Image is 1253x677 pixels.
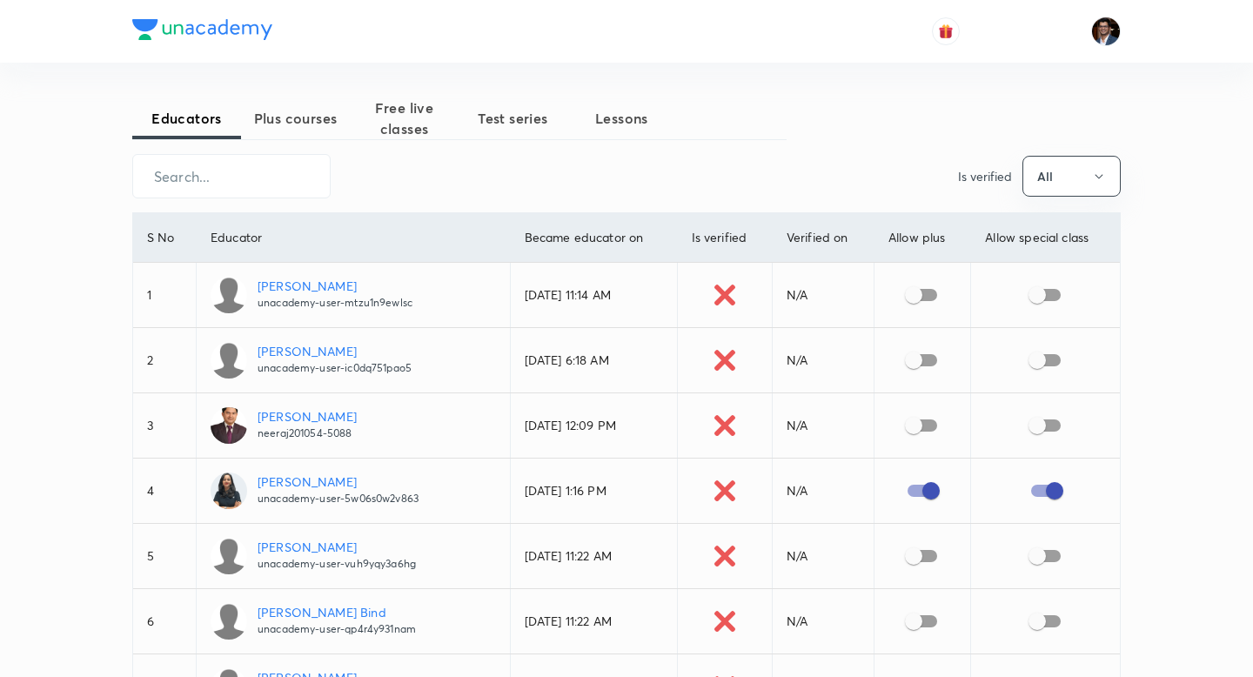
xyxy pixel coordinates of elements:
[132,19,272,44] a: Company Logo
[958,167,1012,185] p: Is verified
[510,589,677,654] td: [DATE] 11:22 AM
[211,407,496,444] a: [PERSON_NAME]neeraj201054-5088
[133,154,330,198] input: Search...
[874,213,970,263] th: Allow plus
[133,524,196,589] td: 5
[133,589,196,654] td: 6
[258,426,357,441] p: neeraj201054-5088
[772,459,874,524] td: N/A
[459,108,567,129] span: Test series
[133,393,196,459] td: 3
[772,328,874,393] td: N/A
[211,603,496,640] a: [PERSON_NAME] Bindunacademy-user-qp4r4y931nam
[1091,17,1121,46] img: Amber Nigam
[510,459,677,524] td: [DATE] 1:16 PM
[211,473,496,509] a: [PERSON_NAME]unacademy-user-5w06s0w2v863
[772,524,874,589] td: N/A
[133,459,196,524] td: 4
[772,213,874,263] th: Verified on
[258,473,419,491] p: [PERSON_NAME]
[258,556,416,572] p: unacademy-user-vuh9yqy3a6hg
[258,295,412,311] p: unacademy-user-mtzu1n9ewlsc
[510,263,677,328] td: [DATE] 11:14 AM
[567,108,676,129] span: Lessons
[132,19,272,40] img: Company Logo
[971,213,1120,263] th: Allow special class
[932,17,960,45] button: avatar
[772,393,874,459] td: N/A
[258,491,419,506] p: unacademy-user-5w06s0w2v863
[258,342,412,360] p: [PERSON_NAME]
[772,263,874,328] td: N/A
[241,108,350,129] span: Plus courses
[133,213,196,263] th: S No
[510,524,677,589] td: [DATE] 11:22 AM
[1022,156,1121,197] button: All
[258,621,416,637] p: unacademy-user-qp4r4y931nam
[132,108,241,129] span: Educators
[196,213,510,263] th: Educator
[258,603,416,621] p: [PERSON_NAME] Bind
[211,538,496,574] a: [PERSON_NAME]unacademy-user-vuh9yqy3a6hg
[938,23,954,39] img: avatar
[510,393,677,459] td: [DATE] 12:09 PM
[133,328,196,393] td: 2
[258,538,416,556] p: [PERSON_NAME]
[211,342,496,379] a: [PERSON_NAME]unacademy-user-ic0dq751pao5
[510,328,677,393] td: [DATE] 6:18 AM
[133,263,196,328] td: 1
[677,213,772,263] th: Is verified
[510,213,677,263] th: Became educator on
[258,407,357,426] p: [PERSON_NAME]
[258,277,412,295] p: [PERSON_NAME]
[258,360,412,376] p: unacademy-user-ic0dq751pao5
[772,589,874,654] td: N/A
[211,277,496,313] a: [PERSON_NAME]unacademy-user-mtzu1n9ewlsc
[350,97,459,139] span: Free live classes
